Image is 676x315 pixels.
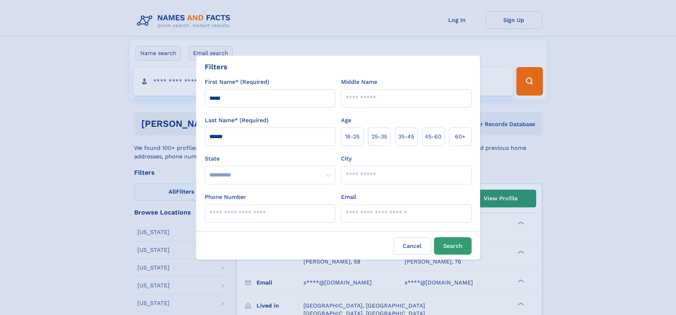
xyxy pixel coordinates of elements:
[455,132,466,141] span: 60+
[341,154,352,163] label: City
[205,78,269,86] label: First Name* (Required)
[341,193,356,201] label: Email
[205,154,335,163] label: State
[205,116,269,125] label: Last Name* (Required)
[341,116,351,125] label: Age
[372,132,387,141] span: 25‑35
[425,132,441,141] span: 45‑60
[345,132,359,141] span: 18‑25
[398,132,414,141] span: 35‑45
[205,61,227,72] div: Filters
[394,237,431,255] label: Cancel
[205,193,246,201] label: Phone Number
[341,78,377,86] label: Middle Name
[434,237,472,255] button: Search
